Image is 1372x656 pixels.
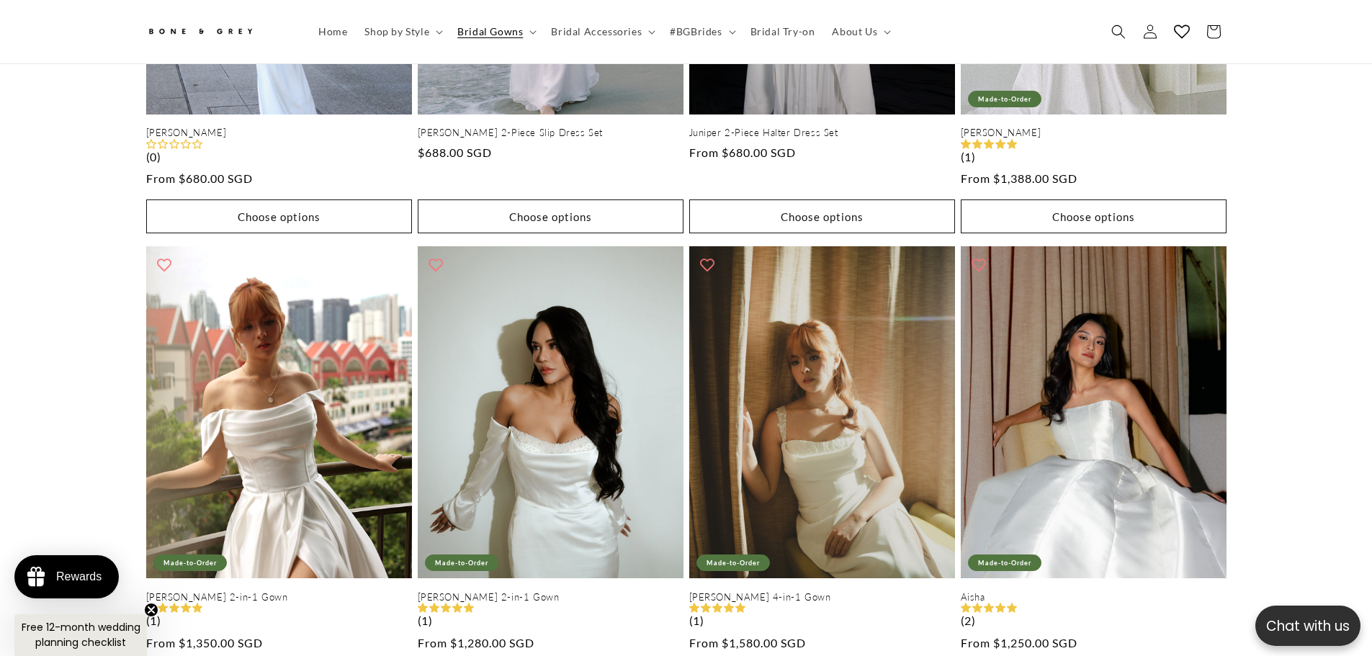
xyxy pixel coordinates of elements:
a: Bone and Grey Bridal [140,14,295,49]
a: Aisha [961,591,1227,603]
button: Choose options [689,199,955,233]
button: Choose options [146,199,412,233]
button: Open chatbox [1255,606,1360,646]
span: About Us [832,25,877,38]
a: [PERSON_NAME] 2-in-1 Gown [418,591,683,603]
a: [PERSON_NAME] [961,127,1227,139]
div: Rewards [56,570,102,583]
summary: Bridal Accessories [542,17,661,47]
span: Free 12-month wedding planning checklist [22,620,140,650]
a: Bridal Try-on [742,17,824,47]
span: Shop by Style [364,25,429,38]
summary: Shop by Style [356,17,449,47]
summary: About Us [823,17,897,47]
span: #BGBrides [670,25,722,38]
summary: Bridal Gowns [449,17,542,47]
a: Home [310,17,356,47]
a: [PERSON_NAME] 4-in-1 Gown [689,591,955,603]
a: [PERSON_NAME] [146,127,412,139]
span: Bridal Accessories [551,25,642,38]
button: Choose options [418,199,683,233]
summary: #BGBrides [661,17,741,47]
button: Add to wishlist [150,250,179,279]
p: Chat with us [1255,616,1360,637]
button: Add to wishlist [693,250,722,279]
span: Home [318,25,347,38]
a: [PERSON_NAME] 2-Piece Slip Dress Set [418,127,683,139]
span: Bridal Try-on [750,25,815,38]
a: Juniper 2-Piece Halter Dress Set [689,127,955,139]
div: Free 12-month wedding planning checklistClose teaser [14,614,147,656]
a: [PERSON_NAME] 2-in-1 Gown [146,591,412,603]
span: Bridal Gowns [457,25,523,38]
summary: Search [1103,16,1134,48]
button: Add to wishlist [421,250,450,279]
button: Add to wishlist [964,250,993,279]
button: Choose options [961,199,1227,233]
img: Bone and Grey Bridal [146,20,254,44]
button: Close teaser [144,603,158,617]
